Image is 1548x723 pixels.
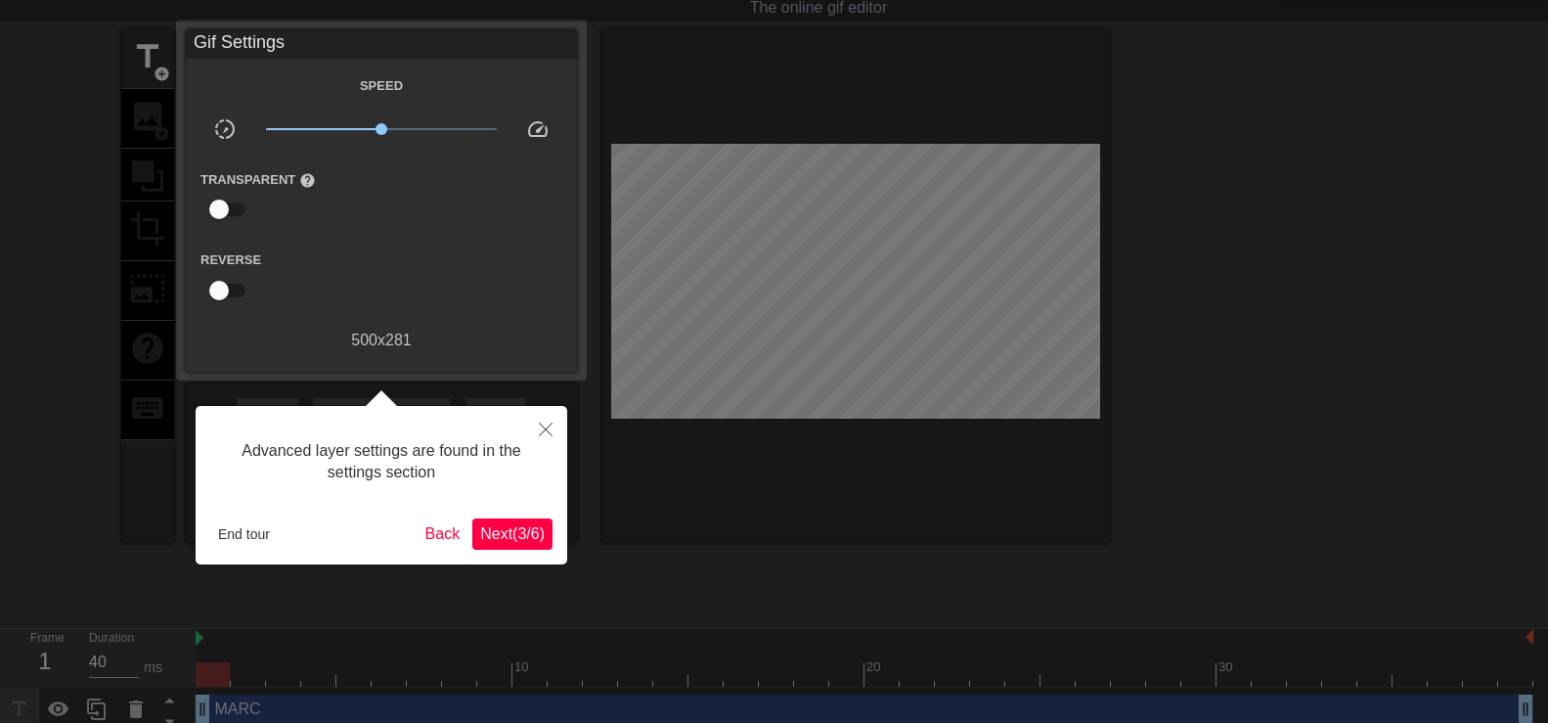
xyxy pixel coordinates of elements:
div: Advanced layer settings are found in the settings section [210,421,553,504]
button: Back [418,519,468,550]
button: End tour [210,520,278,549]
button: Close [524,406,567,451]
button: Next [472,519,553,550]
span: Next ( 3 / 6 ) [480,525,545,542]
